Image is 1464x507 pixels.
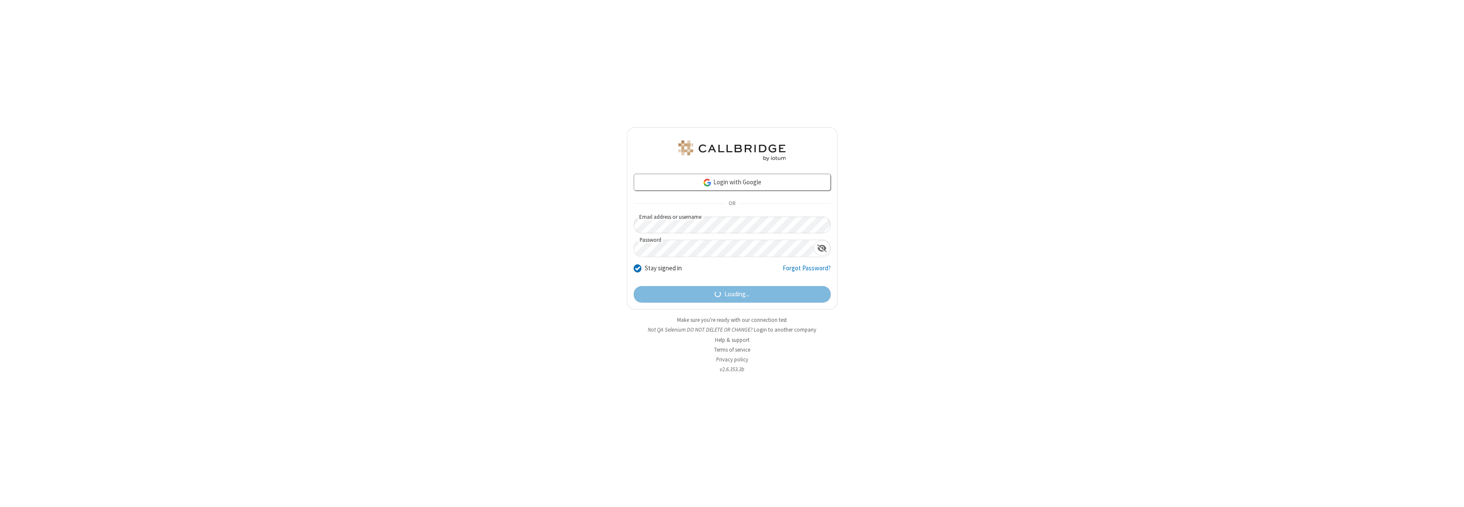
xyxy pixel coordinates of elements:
[725,198,739,210] span: OR
[634,240,814,257] input: Password
[724,289,749,299] span: Loading...
[627,365,838,373] li: v2.6.353.3b
[634,174,831,191] a: Login with Google
[677,316,787,324] a: Make sure you're ready with our connection test
[754,326,816,334] button: Login to another company
[716,356,748,363] a: Privacy policy
[677,140,787,161] img: QA Selenium DO NOT DELETE OR CHANGE
[715,336,749,344] a: Help & support
[645,264,682,273] label: Stay signed in
[634,217,831,233] input: Email address or username
[627,326,838,334] li: Not QA Selenium DO NOT DELETE OR CHANGE?
[783,264,831,280] a: Forgot Password?
[714,346,750,353] a: Terms of service
[634,286,831,303] button: Loading...
[814,240,830,256] div: Show password
[703,178,712,187] img: google-icon.png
